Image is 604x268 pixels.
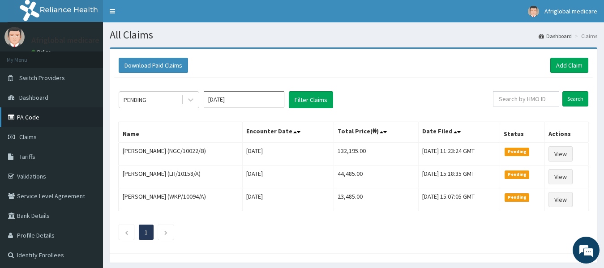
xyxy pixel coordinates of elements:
[419,142,500,166] td: [DATE] 11:23:24 GMT
[505,193,529,201] span: Pending
[545,122,588,143] th: Actions
[243,188,334,211] td: [DATE]
[124,228,129,236] a: Previous page
[31,36,99,44] p: Afriglobal medicare
[110,29,597,41] h1: All Claims
[119,58,188,73] button: Download Paid Claims
[334,142,419,166] td: 132,195.00
[419,166,500,188] td: [DATE] 15:18:35 GMT
[19,133,37,141] span: Claims
[124,95,146,104] div: PENDING
[31,49,53,55] a: Online
[119,166,243,188] td: [PERSON_NAME] (LTI/10158/A)
[119,188,243,211] td: [PERSON_NAME] (WKP/10094/A)
[243,142,334,166] td: [DATE]
[243,166,334,188] td: [DATE]
[19,74,65,82] span: Switch Providers
[493,91,559,106] input: Search by HMO ID
[505,170,529,179] span: Pending
[528,6,539,17] img: User Image
[544,7,597,15] span: Afriglobal medicare
[204,91,284,107] input: Select Month and Year
[419,188,500,211] td: [DATE] 15:07:05 GMT
[550,58,588,73] a: Add Claim
[334,166,419,188] td: 44,485.00
[539,32,572,40] a: Dashboard
[419,122,500,143] th: Date Filed
[4,27,25,47] img: User Image
[548,192,573,207] a: View
[500,122,545,143] th: Status
[573,32,597,40] li: Claims
[119,122,243,143] th: Name
[548,169,573,184] a: View
[243,122,334,143] th: Encounter Date
[145,228,148,236] a: Page 1 is your current page
[505,148,529,156] span: Pending
[334,188,419,211] td: 23,485.00
[119,142,243,166] td: [PERSON_NAME] (NGC/10022/B)
[562,91,588,106] input: Search
[19,94,48,102] span: Dashboard
[19,153,35,161] span: Tariffs
[289,91,333,108] button: Filter Claims
[164,228,168,236] a: Next page
[334,122,419,143] th: Total Price(₦)
[548,146,573,162] a: View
